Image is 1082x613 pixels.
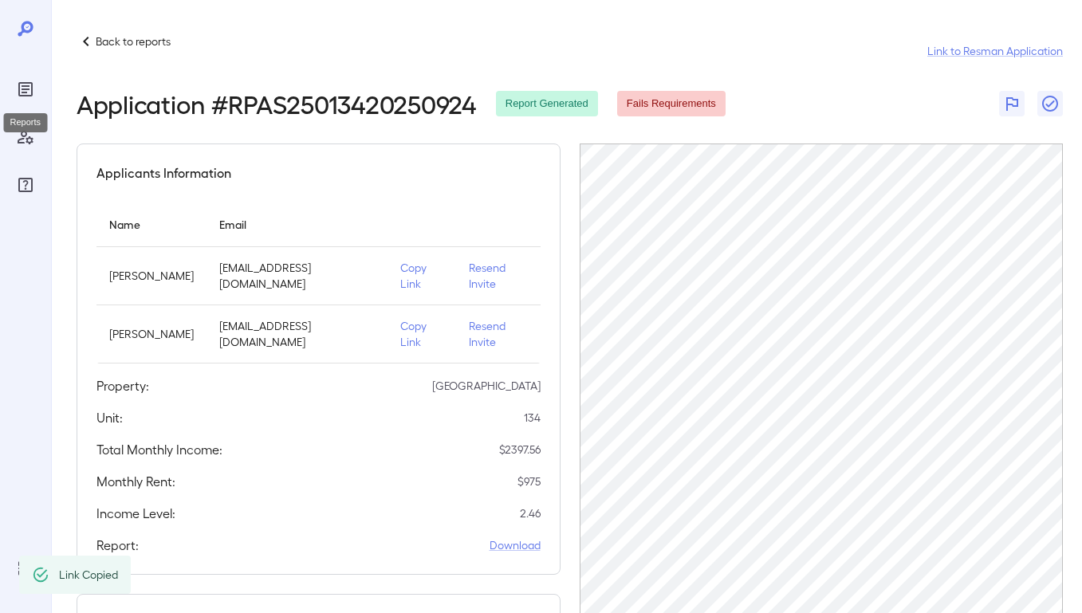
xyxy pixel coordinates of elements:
p: [GEOGRAPHIC_DATA] [432,378,541,394]
p: $ 2397.56 [499,442,541,458]
p: Back to reports [96,33,171,49]
button: Flag Report [999,91,1025,116]
div: Manage Users [13,124,38,150]
p: Resend Invite [469,318,527,350]
p: $ 975 [517,474,541,489]
h5: Monthly Rent: [96,472,175,491]
p: Copy Link [400,260,443,292]
h5: Property: [96,376,149,395]
p: Resend Invite [469,260,527,292]
a: Download [490,537,541,553]
h2: Application # RPAS25013420250924 [77,89,477,118]
p: Copy Link [400,318,443,350]
p: [EMAIL_ADDRESS][DOMAIN_NAME] [219,260,375,292]
div: Link Copied [59,560,118,589]
th: Email [207,202,388,247]
p: 134 [524,410,541,426]
div: Reports [13,77,38,102]
p: [PERSON_NAME] [109,326,194,342]
a: Link to Resman Application [927,43,1063,59]
th: Name [96,202,207,247]
table: simple table [96,202,541,363]
h5: Report: [96,536,139,555]
p: 2.46 [520,505,541,521]
div: FAQ [13,172,38,198]
h5: Total Monthly Income: [96,440,222,459]
div: Log Out [13,556,38,581]
h5: Income Level: [96,504,175,523]
p: [EMAIL_ADDRESS][DOMAIN_NAME] [219,318,375,350]
p: [PERSON_NAME] [109,268,194,284]
h5: Applicants Information [96,163,231,183]
span: Report Generated [496,96,598,112]
button: Close Report [1037,91,1063,116]
h5: Unit: [96,408,123,427]
div: Reports [4,113,48,132]
span: Fails Requirements [617,96,726,112]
